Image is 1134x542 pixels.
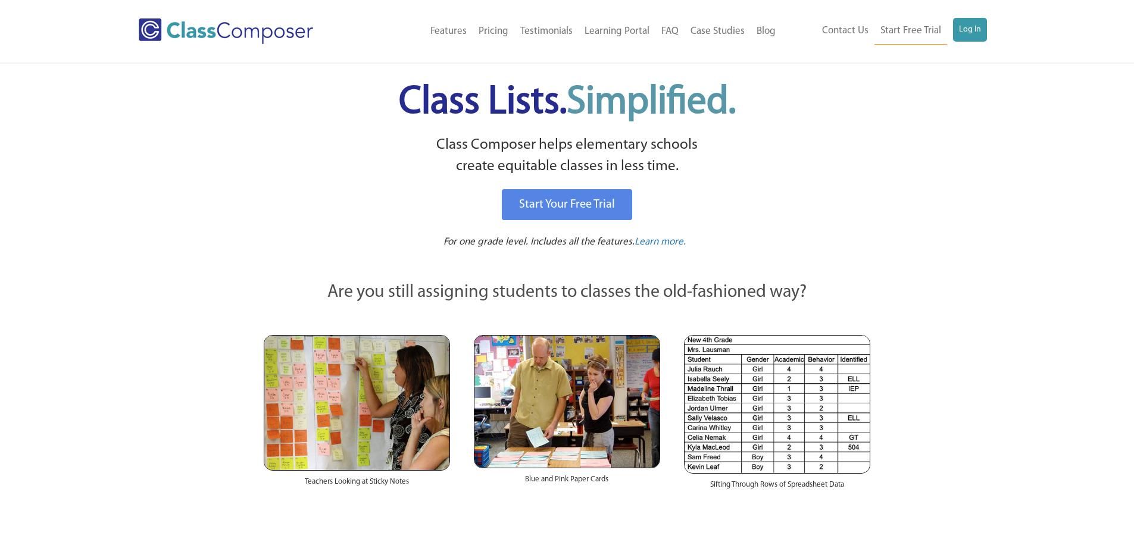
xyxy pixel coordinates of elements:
img: Class Composer [139,18,313,44]
span: Learn more. [635,237,686,247]
a: Learning Portal [579,18,655,45]
a: Start Free Trial [874,18,947,45]
span: Simplified. [567,83,736,122]
nav: Header Menu [362,18,782,45]
img: Blue and Pink Paper Cards [474,335,660,468]
a: Features [424,18,473,45]
a: FAQ [655,18,685,45]
div: Blue and Pink Paper Cards [474,468,660,497]
span: Start Your Free Trial [519,199,615,211]
a: Blog [751,18,782,45]
nav: Header Menu [782,18,987,45]
a: Learn more. [635,235,686,250]
a: Pricing [473,18,514,45]
a: Testimonials [514,18,579,45]
div: Sifting Through Rows of Spreadsheet Data [684,474,870,502]
p: Class Composer helps elementary schools create equitable classes in less time. [262,134,873,178]
span: Class Lists. [399,83,736,122]
img: Teachers Looking at Sticky Notes [264,335,450,471]
a: Start Your Free Trial [502,189,632,220]
p: Are you still assigning students to classes the old-fashioned way? [264,280,871,306]
a: Log In [953,18,987,42]
a: Case Studies [685,18,751,45]
div: Teachers Looking at Sticky Notes [264,471,450,499]
img: Spreadsheets [684,335,870,474]
a: Contact Us [816,18,874,44]
span: For one grade level. Includes all the features. [443,237,635,247]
